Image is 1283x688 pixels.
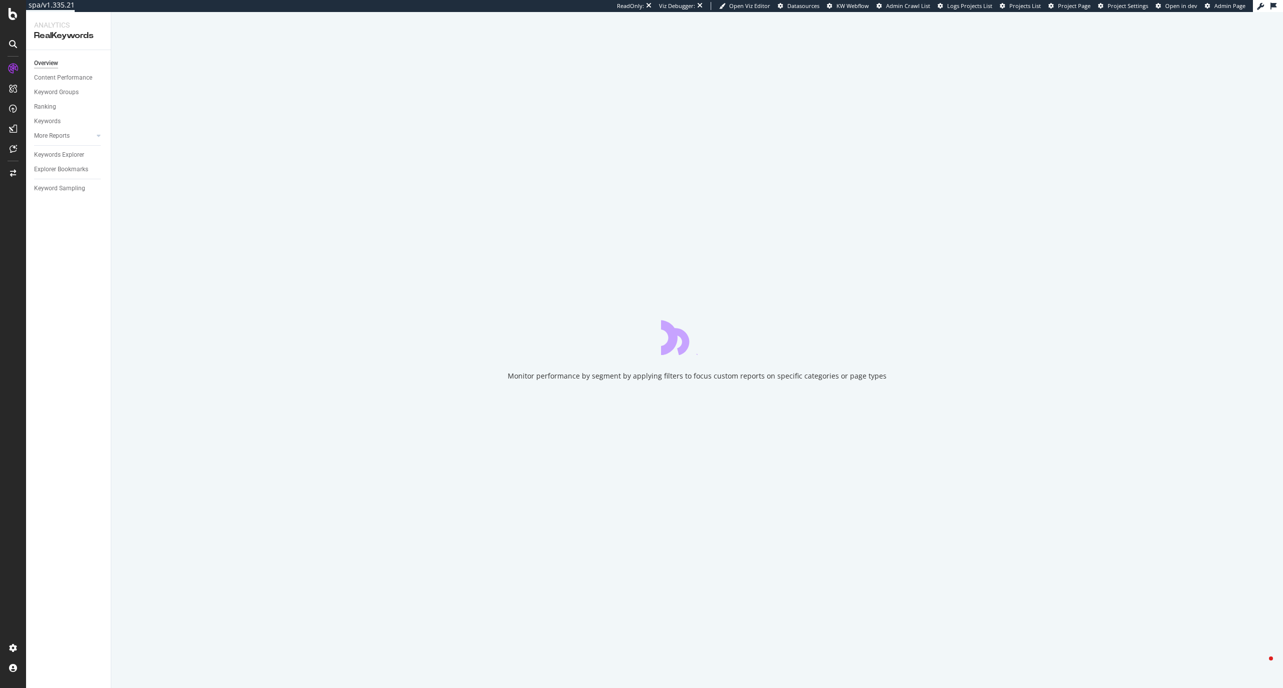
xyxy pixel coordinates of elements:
iframe: Intercom live chat [1249,654,1273,678]
a: More Reports [34,131,94,141]
div: Monitor performance by segment by applying filters to focus custom reports on specific categories... [508,371,887,381]
span: Project Settings [1108,2,1148,10]
a: Open Viz Editor [719,2,770,10]
a: Open in dev [1156,2,1197,10]
span: Datasources [787,2,819,10]
a: Datasources [778,2,819,10]
div: Viz Debugger: [659,2,695,10]
a: Keyword Sampling [34,183,104,194]
span: Project Page [1058,2,1091,10]
a: Explorer Bookmarks [34,164,104,175]
div: ReadOnly: [617,2,644,10]
span: Logs Projects List [947,2,992,10]
span: Admin Page [1214,2,1245,10]
div: Overview [34,58,58,69]
a: Projects List [1000,2,1041,10]
a: Project Settings [1098,2,1148,10]
div: animation [661,319,733,355]
span: KW Webflow [836,2,869,10]
a: Content Performance [34,73,104,83]
div: Ranking [34,102,56,112]
a: Logs Projects List [938,2,992,10]
span: Open Viz Editor [729,2,770,10]
div: Keywords Explorer [34,150,84,160]
div: More Reports [34,131,70,141]
a: Keywords [34,116,104,127]
div: Explorer Bookmarks [34,164,88,175]
div: RealKeywords [34,30,103,42]
a: Project Page [1048,2,1091,10]
a: Ranking [34,102,104,112]
div: Keyword Groups [34,87,79,98]
a: Admin Page [1205,2,1245,10]
a: Overview [34,58,104,69]
a: Keyword Groups [34,87,104,98]
a: Keywords Explorer [34,150,104,160]
span: Open in dev [1165,2,1197,10]
a: KW Webflow [827,2,869,10]
div: Keyword Sampling [34,183,85,194]
div: Keywords [34,116,61,127]
div: Analytics [34,20,103,30]
span: Projects List [1009,2,1041,10]
div: Content Performance [34,73,92,83]
span: Admin Crawl List [886,2,930,10]
a: Admin Crawl List [877,2,930,10]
